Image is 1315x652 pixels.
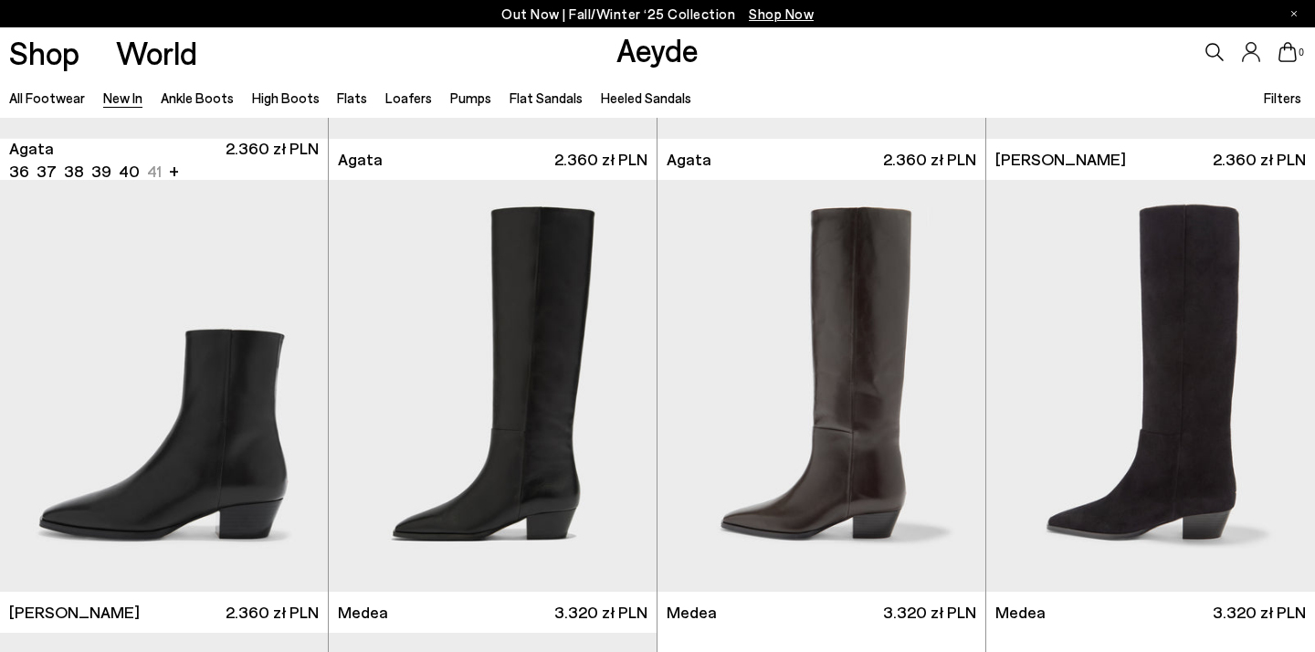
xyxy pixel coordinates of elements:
span: Agata [338,148,383,171]
p: Out Now | Fall/Winter ‘25 Collection [501,3,814,26]
li: 38 [64,160,84,183]
a: High Boots [252,89,320,106]
span: 0 [1297,47,1306,58]
span: 2.360 zł PLN [226,137,319,183]
li: 36 [9,160,29,183]
a: Medea 3.320 zł PLN [657,592,985,633]
a: New In [103,89,142,106]
a: Agata 2.360 zł PLN [657,139,985,180]
a: 0 [1278,42,1297,62]
span: 2.360 zł PLN [226,601,319,624]
span: 3.320 zł PLN [883,601,976,624]
img: Medea Suede Knee-High Boots [986,180,1315,592]
a: Medea 3.320 zł PLN [986,592,1315,633]
a: Loafers [385,89,432,106]
span: Medea [995,601,1046,624]
img: Medea Knee-High Boots [329,180,657,592]
a: World [116,37,197,68]
a: [PERSON_NAME] 2.360 zł PLN [986,139,1315,180]
a: Heeled Sandals [601,89,691,106]
li: + [169,158,179,183]
ul: variant [9,160,156,183]
a: All Footwear [9,89,85,106]
span: 3.320 zł PLN [554,601,647,624]
a: Aeyde [616,30,699,68]
li: 37 [37,160,57,183]
span: Agata [667,148,711,171]
span: Filters [1264,89,1301,106]
span: 2.360 zł PLN [1213,148,1306,171]
a: Medea 3.320 zł PLN [329,592,657,633]
span: Agata [9,137,54,160]
a: Flat Sandals [510,89,583,106]
span: 2.360 zł PLN [554,148,647,171]
li: 39 [91,160,111,183]
span: 2.360 zł PLN [883,148,976,171]
span: [PERSON_NAME] [9,601,140,624]
span: Navigate to /collections/new-in [749,5,814,22]
a: Ankle Boots [161,89,234,106]
li: 40 [119,160,140,183]
img: Medea Knee-High Boots [657,180,985,592]
span: [PERSON_NAME] [995,148,1126,171]
span: Medea [338,601,388,624]
span: Medea [667,601,717,624]
a: Shop [9,37,79,68]
span: 3.320 zł PLN [1213,601,1306,624]
a: Pumps [450,89,491,106]
a: Flats [337,89,367,106]
a: Agata 2.360 zł PLN [329,139,657,180]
